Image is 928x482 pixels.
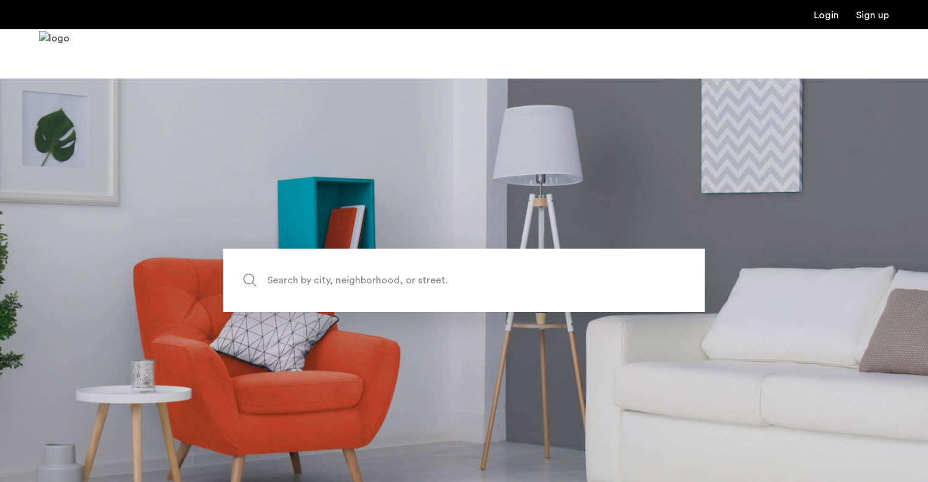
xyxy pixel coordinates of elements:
a: Cazamio Logo [39,31,70,77]
a: Login [814,10,839,20]
input: Apartment Search [223,249,705,312]
a: Registration [856,10,889,20]
span: Search by city, neighborhood, or street. [267,272,604,288]
img: logo [39,31,70,77]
